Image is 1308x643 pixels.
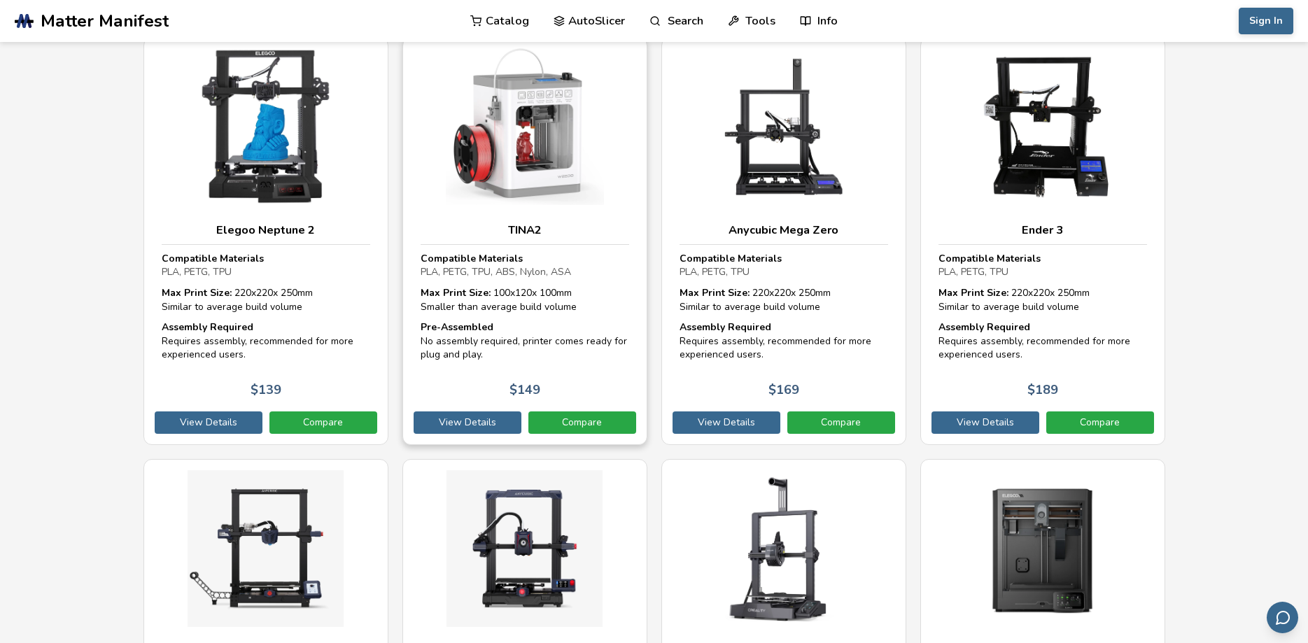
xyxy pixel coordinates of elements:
div: 220 x 220 x 250 mm Similar to average build volume [680,286,888,313]
p: $ 139 [251,383,281,397]
a: Compare [528,411,636,434]
strong: Compatible Materials [938,252,1041,265]
button: Sign In [1239,8,1293,34]
strong: Max Print Size: [938,286,1008,299]
a: View Details [155,411,262,434]
p: $ 189 [1027,383,1058,397]
strong: Assembly Required [680,320,771,334]
strong: Compatible Materials [162,252,264,265]
h3: Elegoo Neptune 2 [162,223,370,237]
h3: TINA2 [421,223,629,237]
span: PLA, PETG, TPU [680,265,750,278]
strong: Compatible Materials [680,252,782,265]
p: $ 169 [768,383,799,397]
div: 220 x 220 x 250 mm Similar to average build volume [162,286,370,313]
span: PLA, PETG, TPU [162,265,232,278]
strong: Compatible Materials [421,252,523,265]
strong: Pre-Assembled [421,320,493,334]
a: Ender 3Compatible MaterialsPLA, PETG, TPUMax Print Size: 220x220x 250mmSimilar to average build v... [920,37,1165,445]
h3: Ender 3 [938,223,1147,237]
a: Compare [787,411,895,434]
a: Compare [1046,411,1154,434]
a: Anycubic Mega ZeroCompatible MaterialsPLA, PETG, TPUMax Print Size: 220x220x 250mmSimilar to aver... [661,37,906,445]
div: Requires assembly, recommended for more experienced users. [938,320,1147,362]
a: View Details [931,411,1039,434]
a: Compare [269,411,377,434]
strong: Max Print Size: [680,286,750,299]
strong: Assembly Required [162,320,253,334]
button: Send feedback via email [1267,602,1298,633]
strong: Max Print Size: [421,286,491,299]
a: Elegoo Neptune 2Compatible MaterialsPLA, PETG, TPUMax Print Size: 220x220x 250mmSimilar to averag... [143,37,388,445]
strong: Max Print Size: [162,286,232,299]
div: Requires assembly, recommended for more experienced users. [162,320,370,362]
div: 100 x 120 x 100 mm Smaller than average build volume [421,286,629,313]
strong: Assembly Required [938,320,1030,334]
div: Requires assembly, recommended for more experienced users. [680,320,888,362]
div: 220 x 220 x 250 mm Similar to average build volume [938,286,1147,313]
h3: Anycubic Mega Zero [680,223,888,237]
span: PLA, PETG, TPU [938,265,1008,278]
span: Matter Manifest [41,11,169,31]
div: No assembly required, printer comes ready for plug and play. [421,320,629,362]
a: TINA2Compatible MaterialsPLA, PETG, TPU, ABS, Nylon, ASAMax Print Size: 100x120x 100mmSmaller tha... [402,37,647,445]
p: $ 149 [509,383,540,397]
a: View Details [673,411,780,434]
a: View Details [414,411,521,434]
span: PLA, PETG, TPU, ABS, Nylon, ASA [421,265,571,278]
